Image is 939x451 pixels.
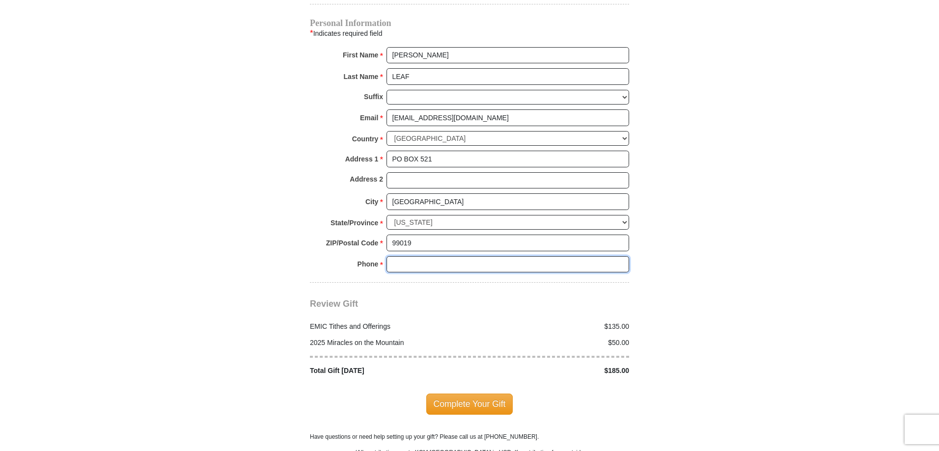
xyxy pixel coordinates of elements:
div: Indicates required field [310,27,629,40]
div: Total Gift [DATE] [305,366,470,376]
strong: State/Province [331,216,378,230]
p: Have questions or need help setting up your gift? Please call us at [PHONE_NUMBER]. [310,432,629,441]
strong: Phone [358,257,379,271]
strong: ZIP/Postal Code [326,236,379,250]
div: EMIC Tithes and Offerings [305,321,470,332]
strong: Email [360,111,378,125]
strong: Country [352,132,379,146]
span: Complete Your Gift [426,394,513,414]
strong: First Name [343,48,378,62]
div: $185.00 [469,366,635,376]
div: $50.00 [469,338,635,348]
strong: Address 1 [345,152,379,166]
div: 2025 Miracles on the Mountain [305,338,470,348]
strong: Last Name [344,70,379,83]
strong: City [365,195,378,209]
h4: Personal Information [310,19,629,27]
strong: Suffix [364,90,383,104]
span: Review Gift [310,299,358,309]
div: $135.00 [469,321,635,332]
strong: Address 2 [350,172,383,186]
